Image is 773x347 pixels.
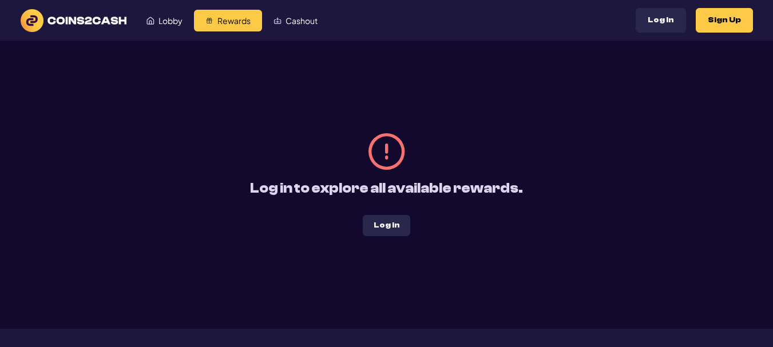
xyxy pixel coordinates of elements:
span: Rewards [217,17,251,25]
span: Log in [374,221,400,229]
img: Cashout [273,17,282,25]
a: Lobby [135,10,194,31]
button: Sign Up [696,8,753,33]
span: Lobby [158,17,183,25]
span: Cashout [286,17,318,25]
img: Lobby [146,17,154,25]
p: Log in to explore all available rewards. [250,178,523,199]
button: Log in [363,215,410,236]
img: Rewards [205,17,213,25]
img: logo text [21,9,126,32]
a: Cashout [262,10,329,31]
button: Log In [636,8,686,33]
a: Rewards [194,10,262,31]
